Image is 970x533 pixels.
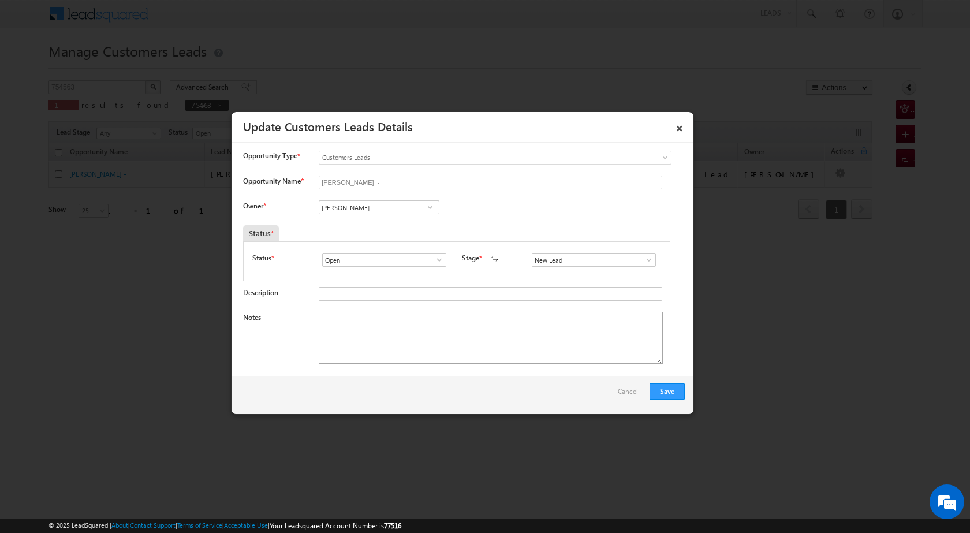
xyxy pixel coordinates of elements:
a: Show All Items [639,254,653,266]
input: Type to Search [532,253,656,267]
div: Minimize live chat window [189,6,217,33]
a: × [670,116,689,136]
a: About [111,521,128,529]
label: Owner [243,202,266,210]
img: d_60004797649_company_0_60004797649 [20,61,48,76]
a: Update Customers Leads Details [243,118,413,134]
span: Customers Leads [319,152,624,163]
textarea: Type your message and hit 'Enter' [15,107,211,346]
span: © 2025 LeadSquared | | | | | [48,520,401,531]
a: Show All Items [429,254,443,266]
button: Save [650,383,685,400]
label: Description [243,288,278,297]
a: Terms of Service [177,521,222,529]
a: Contact Support [130,521,176,529]
div: Status [243,225,279,241]
a: Cancel [618,383,644,405]
span: 77516 [384,521,401,530]
a: Acceptable Use [224,521,268,529]
div: Chat with us now [60,61,194,76]
label: Stage [462,253,479,263]
span: Your Leadsquared Account Number is [270,521,401,530]
input: Type to Search [322,253,446,267]
label: Notes [243,313,261,322]
input: Type to Search [319,200,439,214]
em: Start Chat [157,356,210,371]
a: Show All Items [423,202,437,213]
span: Opportunity Type [243,151,297,161]
label: Status [252,253,271,263]
label: Opportunity Name [243,177,303,185]
a: Customers Leads [319,151,671,165]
